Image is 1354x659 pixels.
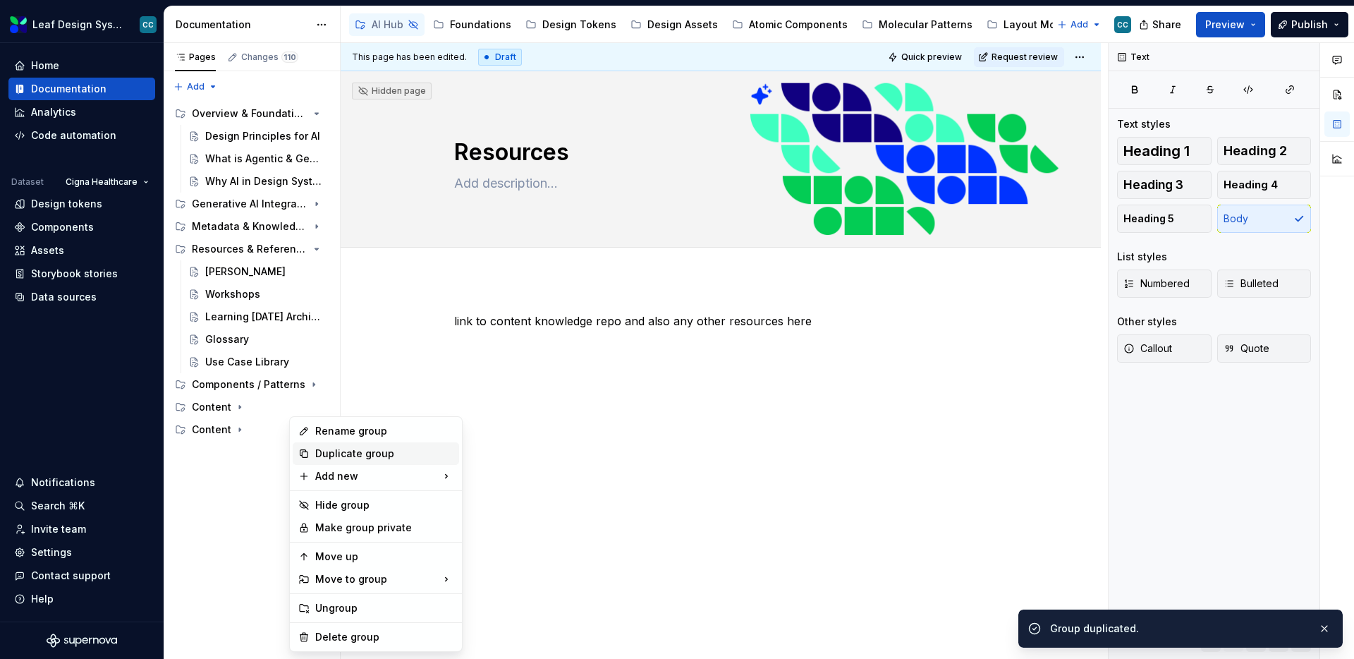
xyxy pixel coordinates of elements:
[315,601,453,615] div: Ungroup
[315,447,453,461] div: Duplicate group
[293,465,459,488] div: Add new
[315,424,453,438] div: Rename group
[315,550,453,564] div: Move up
[315,521,453,535] div: Make group private
[315,630,453,644] div: Delete group
[315,498,453,512] div: Hide group
[293,568,459,591] div: Move to group
[1050,622,1307,636] div: Group duplicated.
